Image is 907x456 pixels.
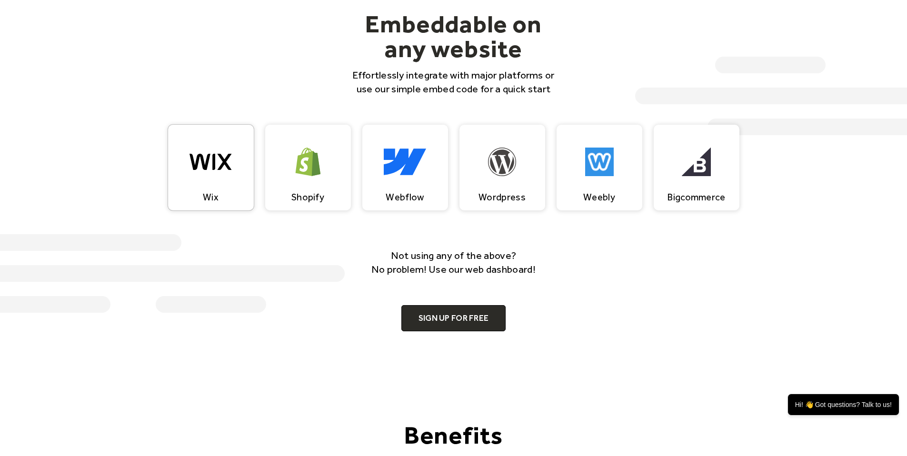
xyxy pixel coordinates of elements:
p: Not using any of the above? No problem! Use our web dashboard! [359,248,549,277]
p: Effortlessly integrate with major platforms or use our simple embed code for a quick start [347,68,560,96]
div: Webflow [386,191,424,203]
h2: Embeddable on any website [347,11,560,61]
div: Bigcommerce [667,191,725,203]
a: Wix [168,125,254,210]
a: Shopify [265,125,351,210]
h3: Benefits [359,423,549,447]
div: Wix [203,191,219,203]
div: Shopify [291,191,324,203]
a: Wordpress [459,125,545,210]
a: Webflow [362,125,448,210]
div: Wordpress [478,191,526,203]
div: Weebly [583,191,615,203]
a: Bigcommerce [654,125,739,210]
a: Weebly [557,125,642,210]
a: Sign up for free [401,305,506,332]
